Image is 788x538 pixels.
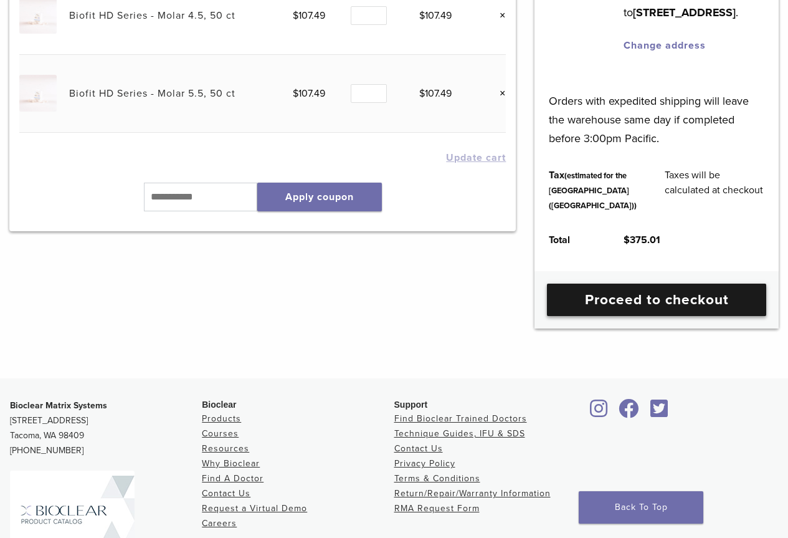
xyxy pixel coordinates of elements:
strong: Bioclear Matrix Systems [10,400,107,411]
img: Biofit HD Series - Molar 5.5, 50 ct [19,75,56,112]
a: RMA Request Form [394,503,480,514]
a: Privacy Policy [394,458,455,469]
a: Request a Virtual Demo [202,503,307,514]
a: Back To Top [579,491,703,524]
button: Apply coupon [257,183,382,211]
strong: [STREET_ADDRESS] [633,6,736,19]
a: Biofit HD Series - Molar 4.5, 50 ct [69,9,235,22]
th: Tax [534,158,650,223]
small: (estimated for the [GEOGRAPHIC_DATA] ([GEOGRAPHIC_DATA])) [549,171,637,211]
span: $ [293,9,298,22]
a: Courses [202,428,239,439]
bdi: 107.49 [419,9,452,22]
a: Biofit HD Series - Molar 5.5, 50 ct [69,87,235,100]
a: Proceed to checkout [547,284,766,316]
span: Bioclear [202,400,236,410]
a: Remove this item [490,85,506,102]
a: Bioclear [646,406,672,419]
p: Orders with expedited shipping will leave the warehouse same day if completed before 3:00pm Pacific. [549,73,764,148]
a: Find A Doctor [202,473,263,484]
span: $ [293,87,298,100]
a: Find Bioclear Trained Doctors [394,413,527,424]
a: Terms & Conditions [394,473,480,484]
a: Why Bioclear [202,458,260,469]
a: Contact Us [394,443,443,454]
span: Support [394,400,428,410]
a: Change address [624,39,706,52]
th: Total [534,223,609,257]
span: $ [419,9,425,22]
a: Products [202,413,241,424]
a: Careers [202,518,237,529]
button: Update cart [446,153,506,163]
a: Remove this item [490,7,506,24]
a: Bioclear [586,406,612,419]
a: Bioclear [615,406,643,419]
a: Contact Us [202,488,250,499]
bdi: 375.01 [624,234,660,246]
p: [STREET_ADDRESS] Tacoma, WA 98409 [PHONE_NUMBER] [10,398,202,458]
a: Technique Guides, IFU & SDS [394,428,525,439]
span: $ [624,234,630,246]
td: Taxes will be calculated at checkout [651,158,779,223]
a: Return/Repair/Warranty Information [394,488,551,499]
bdi: 107.49 [419,87,452,100]
span: $ [419,87,425,100]
a: Resources [202,443,249,454]
bdi: 107.49 [293,87,325,100]
bdi: 107.49 [293,9,325,22]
